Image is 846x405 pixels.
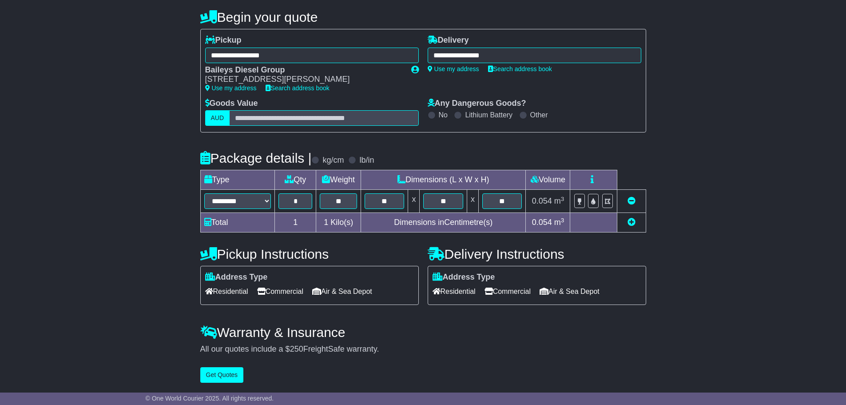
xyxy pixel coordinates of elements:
h4: Pickup Instructions [200,247,419,261]
td: Total [200,213,275,233]
h4: Warranty & Insurance [200,325,646,340]
td: Kilo(s) [316,213,361,233]
a: Remove this item [628,196,635,205]
td: 1 [275,213,316,233]
td: Type [200,170,275,190]
label: Address Type [433,273,495,282]
span: Residential [205,285,248,298]
div: Baileys Diesel Group [205,65,402,75]
span: © One World Courier 2025. All rights reserved. [146,395,274,402]
td: Dimensions (L x W x H) [361,170,526,190]
div: All our quotes include a $ FreightSafe warranty. [200,345,646,354]
label: kg/cm [322,156,344,165]
label: Other [530,111,548,119]
td: Dimensions in Centimetre(s) [361,213,526,233]
a: Add new item [628,218,635,227]
a: Search address book [266,84,330,92]
label: Delivery [428,36,469,45]
span: Residential [433,285,476,298]
h4: Package details | [200,151,312,165]
span: 0.054 [532,218,552,227]
span: 0.054 [532,196,552,205]
label: Address Type [205,273,268,282]
a: Use my address [428,65,479,72]
button: Get Quotes [200,367,244,383]
h4: Delivery Instructions [428,247,646,261]
td: Volume [526,170,570,190]
a: Search address book [488,65,552,72]
span: Commercial [257,285,303,298]
label: AUD [205,110,230,126]
span: m [554,196,564,205]
sup: 3 [561,217,564,224]
label: lb/in [359,156,374,165]
span: 250 [290,345,303,353]
span: Commercial [485,285,531,298]
span: Air & Sea Depot [540,285,600,298]
span: 1 [324,218,328,227]
td: Weight [316,170,361,190]
h4: Begin your quote [200,10,646,24]
sup: 3 [561,196,564,202]
span: Air & Sea Depot [312,285,372,298]
label: Goods Value [205,99,258,108]
td: x [467,190,478,213]
label: Lithium Battery [465,111,512,119]
label: No [439,111,448,119]
td: Qty [275,170,316,190]
label: Pickup [205,36,242,45]
label: Any Dangerous Goods? [428,99,526,108]
a: Use my address [205,84,257,92]
div: [STREET_ADDRESS][PERSON_NAME] [205,75,402,84]
span: m [554,218,564,227]
td: x [408,190,420,213]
